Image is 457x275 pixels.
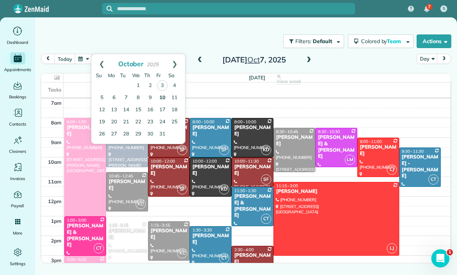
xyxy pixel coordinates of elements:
div: [PERSON_NAME] [108,179,146,191]
button: Day [417,54,437,64]
span: Settings [10,260,26,267]
a: 26 [96,128,108,140]
span: 11:30 - 1:30 [234,188,256,193]
svg: Focus search [107,6,113,12]
span: Oct [247,55,260,64]
span: Thursday [144,72,150,78]
span: 1:30 - 3:30 [192,227,212,233]
span: Filters: [295,38,311,45]
a: 24 [156,116,168,128]
button: today [54,54,75,64]
span: 2pm [51,238,62,244]
div: [PERSON_NAME] [192,233,229,245]
a: 6 [108,92,120,104]
a: 4 [168,80,181,92]
a: 19 [96,116,108,128]
span: 2:30 - 4:00 [234,247,254,252]
div: [PERSON_NAME] [192,164,229,177]
span: SF [177,184,187,194]
span: 8:30 - 10:45 [276,129,298,134]
span: 11am [48,179,62,185]
span: 10:00 - 12:00 [192,158,217,164]
span: [DATE] [249,75,265,81]
a: Filters: Default [279,34,344,48]
span: 8am [51,120,62,126]
span: Dashboard [7,39,28,46]
span: Sunday [96,72,102,78]
span: 8:00 - 10:00 [234,119,256,124]
span: October [118,59,144,68]
div: [PERSON_NAME] [150,164,188,177]
div: [PERSON_NAME] & [PERSON_NAME] [234,193,271,219]
span: Tuesday [120,72,126,78]
span: 1:15 - 3:15 [109,222,128,228]
span: Monday [108,72,115,78]
div: [PERSON_NAME] [360,144,397,157]
a: 21 [120,116,132,128]
a: 15 [132,104,144,116]
span: 3:00 - 5:00 [67,257,86,262]
a: 16 [144,104,156,116]
span: View week [277,78,301,84]
div: [PERSON_NAME] [276,134,313,147]
div: [PERSON_NAME] [66,124,104,137]
span: CT [219,253,229,263]
a: 3 [157,80,168,91]
span: KC [177,248,187,258]
span: Cleaners [9,148,26,155]
span: LJ [387,165,397,175]
span: Contacts [9,120,26,128]
div: [PERSON_NAME] [108,228,146,241]
div: 7 unread notifications [419,1,435,17]
span: 1pm [51,218,62,224]
a: 20 [108,116,120,128]
a: 14 [120,104,132,116]
span: LJ [387,243,397,253]
span: Invoices [10,175,25,182]
div: [PERSON_NAME] [276,188,397,195]
span: 9am [51,139,62,145]
a: 28 [120,128,132,140]
a: Contacts [3,107,32,128]
div: [PERSON_NAME] [150,228,188,241]
span: 12pm [48,198,62,204]
div: [PERSON_NAME] [66,262,104,275]
span: 1:00 - 3:00 [67,218,86,223]
a: 9 [144,92,156,104]
span: CT [428,174,438,185]
h2: [DATE] 7, 2025 [207,56,301,64]
a: 27 [108,128,120,140]
iframe: Intercom live chat [431,249,449,267]
a: 7 [120,92,132,104]
span: 1 [447,249,453,255]
button: prev [41,54,55,64]
div: [PERSON_NAME] [234,124,271,137]
a: Payroll [3,188,32,210]
span: 8:30 - 10:30 [318,129,340,134]
a: 25 [168,116,181,128]
span: KD [219,184,229,194]
span: 10:00 - 11:30 [234,158,259,164]
span: Bookings [9,93,26,101]
a: 29 [132,128,144,140]
span: 11:15 - 3:00 [276,183,298,188]
span: S [443,6,445,12]
a: Dashboard [3,25,32,46]
span: SF [219,145,229,155]
span: 1:15 - 3:15 [151,222,170,228]
button: Colored byTeam [348,34,414,48]
span: Friday [156,72,161,78]
a: Prev [91,54,112,73]
a: 18 [168,104,181,116]
span: 9:30 - 11:30 [402,149,424,154]
span: Payroll [11,202,25,210]
a: Next [164,54,185,73]
span: CT [94,243,104,253]
a: Invoices [3,161,32,182]
span: Saturday [168,72,174,78]
span: More [13,229,22,237]
a: 30 [144,128,156,140]
a: 1 [132,80,144,92]
div: [PERSON_NAME] [192,124,229,137]
a: Appointments [3,52,32,73]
